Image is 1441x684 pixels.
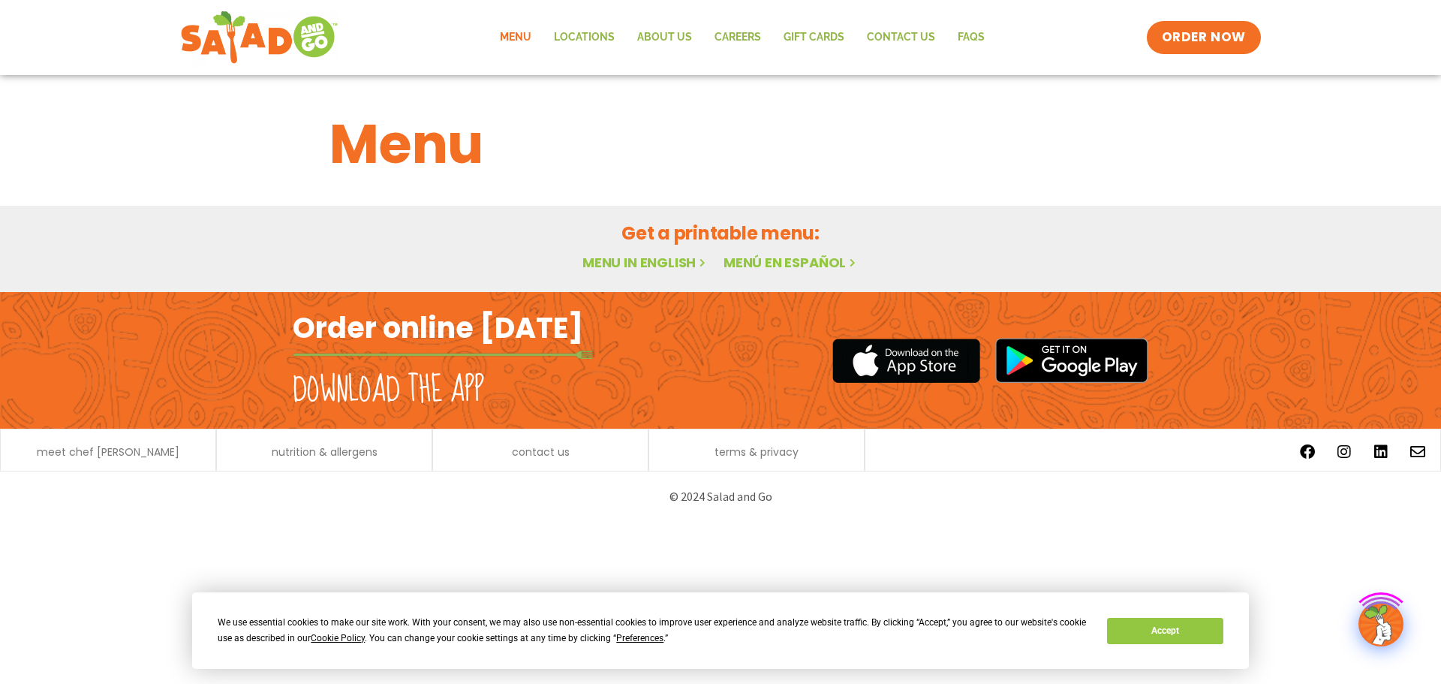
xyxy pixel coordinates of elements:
a: nutrition & allergens [272,447,378,457]
a: ORDER NOW [1147,21,1261,54]
img: google_play [995,338,1148,383]
h2: Download the app [293,369,484,411]
span: Cookie Policy [311,633,365,643]
a: terms & privacy [714,447,799,457]
a: contact us [512,447,570,457]
a: About Us [626,20,703,55]
img: new-SAG-logo-768×292 [180,8,338,68]
img: appstore [832,336,980,385]
button: Accept [1107,618,1223,644]
a: meet chef [PERSON_NAME] [37,447,179,457]
a: Menú en español [724,253,859,272]
a: Contact Us [856,20,946,55]
a: GIFT CARDS [772,20,856,55]
a: Menu [489,20,543,55]
a: Locations [543,20,626,55]
span: ORDER NOW [1162,29,1246,47]
h2: Get a printable menu: [329,220,1112,246]
a: Menu in English [582,253,708,272]
h1: Menu [329,104,1112,185]
span: Preferences [616,633,663,643]
a: FAQs [946,20,996,55]
div: Cookie Consent Prompt [192,592,1249,669]
img: fork [293,351,593,359]
nav: Menu [489,20,996,55]
h2: Order online [DATE] [293,309,583,346]
p: © 2024 Salad and Go [300,487,1141,507]
div: We use essential cookies to make our site work. With your consent, we may also use non-essential ... [218,615,1089,646]
a: Careers [703,20,772,55]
